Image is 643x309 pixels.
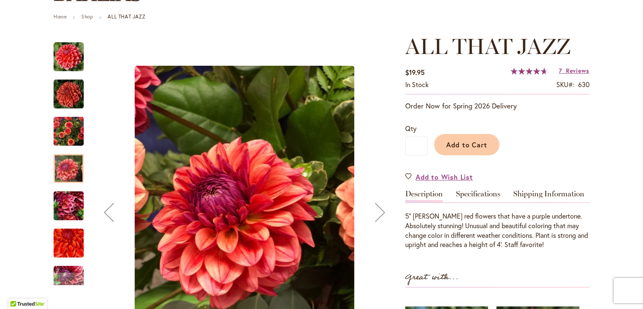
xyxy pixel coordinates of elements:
div: ALL THAT JAZZ [54,220,92,257]
div: ALL THAT JAZZ [54,71,92,108]
div: 94% [511,68,548,75]
div: Availability [405,80,429,90]
button: Add to Cart [434,134,499,155]
span: $19.95 [405,68,424,77]
span: Add to Cart [446,140,488,149]
div: 5” [PERSON_NAME] red flowers that have a purple undertone. Absolutely stunning! Unusual and beaut... [405,211,589,250]
a: Add to Wish List [405,172,473,182]
span: Reviews [566,67,589,75]
div: 630 [578,80,589,90]
img: ALL THAT JAZZ [54,111,84,152]
div: ALL THAT JAZZ [54,108,92,146]
span: Qty [405,124,417,133]
a: Specifications [456,190,500,202]
div: ALL THAT JAZZ [54,183,92,220]
div: ALL THAT JAZZ [54,257,92,295]
span: In stock [405,80,429,89]
p: Order Now for Spring 2026 Delivery [405,101,589,111]
div: Next [54,273,84,285]
span: ALL THAT JAZZ [405,33,571,59]
img: ALL THAT JAZZ [54,79,84,109]
a: Shop [81,13,93,20]
iframe: Launch Accessibility Center [6,279,30,303]
span: Add to Wish List [416,172,473,182]
img: ALL THAT JAZZ [39,216,99,270]
a: Home [54,13,67,20]
div: ALL THAT JAZZ [54,34,92,71]
a: Description [405,190,443,202]
div: Detailed Product Info [405,190,589,250]
strong: SKU [556,80,574,89]
img: ALL THAT JAZZ [54,42,84,72]
img: ALL THAT JAZZ [54,186,84,226]
a: Shipping Information [513,190,584,202]
div: ALL THAT JAZZ [54,146,92,183]
strong: Great with... [405,270,459,284]
a: 7 Reviews [559,67,589,75]
span: 7 [559,67,562,75]
strong: ALL THAT JAZZ [108,13,145,20]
